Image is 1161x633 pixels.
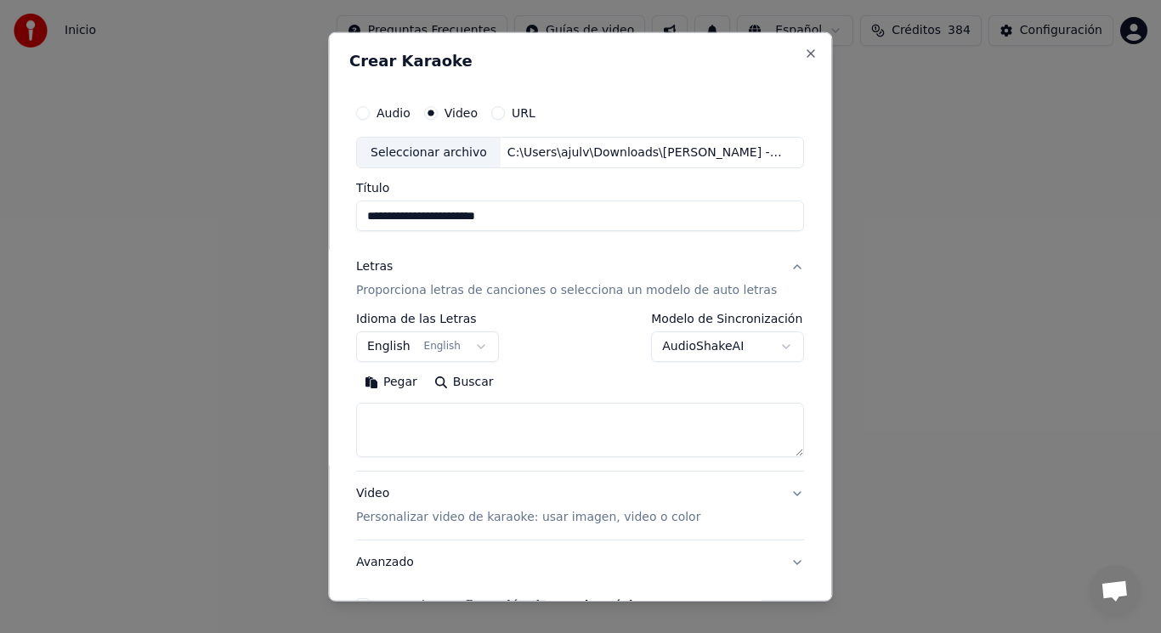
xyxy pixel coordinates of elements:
button: Avanzado [356,540,804,585]
h2: Crear Karaoke [349,53,811,68]
button: Acepto la [439,599,648,611]
label: Video [445,106,478,118]
button: Pegar [356,369,426,396]
label: Idioma de las Letras [356,313,499,325]
button: LetrasProporciona letras de canciones o selecciona un modelo de auto letras [356,245,804,313]
label: Acepto la [377,599,648,611]
div: Seleccionar archivo [357,137,501,167]
label: URL [512,106,535,118]
p: Proporciona letras de canciones o selecciona un modelo de auto letras [356,282,777,299]
button: Buscar [426,369,502,396]
p: Personalizar video de karaoke: usar imagen, video o color [356,509,700,526]
button: VideoPersonalizar video de karaoke: usar imagen, video o color [356,472,804,540]
label: Audio [377,106,411,118]
div: Letras [356,258,393,275]
label: Modelo de Sincronización [652,313,805,325]
div: C:\Users\ajulv\Downloads\[PERSON_NAME] - Blood On Blood.mp4 [501,144,790,161]
div: Video [356,485,700,526]
label: Título [356,182,804,194]
div: LetrasProporciona letras de canciones o selecciona un modelo de auto letras [356,313,804,471]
